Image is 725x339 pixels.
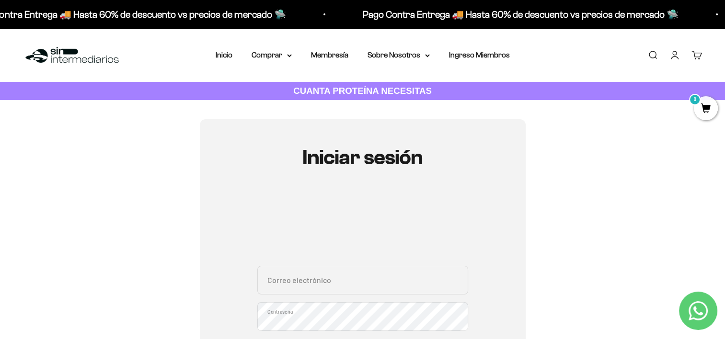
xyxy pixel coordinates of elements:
summary: Comprar [252,49,292,61]
mark: 0 [689,94,701,105]
iframe: Social Login Buttons [257,197,468,254]
strong: CUANTA PROTEÍNA NECESITAS [293,86,432,96]
h1: Iniciar sesión [257,146,468,169]
a: Inicio [216,51,232,59]
p: Pago Contra Entrega 🚚 Hasta 60% de descuento vs precios de mercado 🛸 [363,7,679,22]
summary: Sobre Nosotros [368,49,430,61]
a: Ingreso Miembros [449,51,510,59]
a: Membresía [311,51,348,59]
a: 0 [694,104,718,114]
